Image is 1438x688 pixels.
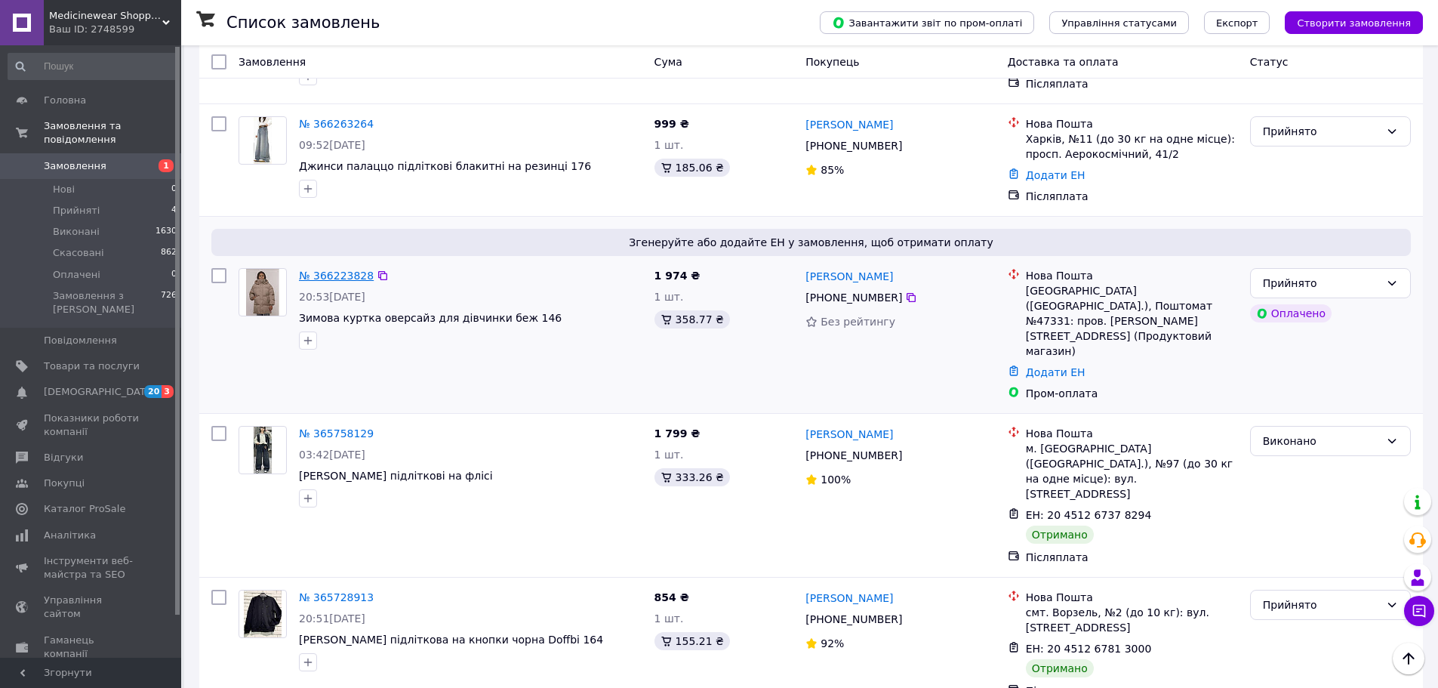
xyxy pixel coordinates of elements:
[171,183,177,196] span: 0
[254,427,271,474] img: Фото товару
[299,612,365,625] span: 20:51[DATE]
[44,334,117,347] span: Повідомлення
[1008,56,1119,68] span: Доставка та оплата
[217,235,1405,250] span: Згенеруйте або додайте ЕН у замовлення, щоб отримати оплату
[802,287,905,308] div: [PHONE_NUMBER]
[1250,304,1332,322] div: Оплачено
[654,468,730,486] div: 333.26 ₴
[654,591,689,603] span: 854 ₴
[244,591,282,637] img: Фото товару
[299,270,374,282] a: № 366223828
[1263,123,1380,140] div: Прийнято
[1061,17,1177,29] span: Управління статусами
[144,385,162,398] span: 20
[44,634,140,661] span: Гаманець компанії
[1393,643,1424,674] button: Наверх
[299,427,374,440] a: № 365758129
[299,312,562,324] a: Зимова куртка оверсайз для дівчинки беж 146
[299,139,365,151] span: 09:52[DATE]
[1404,596,1434,626] button: Чат з покупцем
[239,56,306,68] span: Замовлення
[44,477,85,490] span: Покупці
[820,11,1034,34] button: Завантажити звіт по пром-оплаті
[44,529,96,542] span: Аналітика
[226,14,380,32] h1: Список замовлень
[1263,597,1380,613] div: Прийнято
[1250,56,1289,68] span: Статус
[44,159,106,173] span: Замовлення
[53,225,100,239] span: Виконані
[299,449,365,461] span: 03:42[DATE]
[161,246,177,260] span: 862
[44,451,83,464] span: Відгуки
[1297,17,1411,29] span: Створити замовлення
[254,117,273,164] img: Фото товару
[1026,590,1238,605] div: Нова Пошта
[1026,509,1152,521] span: ЕН: 20 4512 6737 8294
[1285,11,1423,34] button: Створити замовлення
[1026,189,1238,204] div: Післяплата
[44,502,125,516] span: Каталог ProSale
[53,289,161,316] span: Замовлення з [PERSON_NAME]
[161,289,177,316] span: 726
[53,246,104,260] span: Скасовані
[1026,76,1238,91] div: Післяплата
[44,594,140,621] span: Управління сайтом
[802,609,905,630] div: [PHONE_NUMBER]
[1026,268,1238,283] div: Нова Пошта
[802,135,905,156] div: [PHONE_NUMBER]
[53,268,100,282] span: Оплачені
[1026,526,1094,544] div: Отримано
[654,118,689,130] span: 999 ₴
[1270,16,1423,28] a: Створити замовлення
[53,183,75,196] span: Нові
[654,612,684,625] span: 1 шт.
[299,591,374,603] a: № 365728913
[1049,11,1189,34] button: Управління статусами
[239,268,287,316] a: Фото товару
[239,590,287,638] a: Фото товару
[44,412,140,439] span: Показники роботи компанії
[1026,659,1094,677] div: Отримано
[805,269,893,284] a: [PERSON_NAME]
[1026,283,1238,359] div: [GEOGRAPHIC_DATA] ([GEOGRAPHIC_DATA].), Поштомат №47331: пров. [PERSON_NAME][STREET_ADDRESS] (Про...
[1026,131,1238,162] div: Харків, №11 (до 30 кг на одне місце): просп. Аерокосмічний, 41/2
[654,632,730,650] div: 155.21 ₴
[654,427,701,440] span: 1 799 ₴
[654,449,684,461] span: 1 шт.
[44,359,140,373] span: Товари та послуги
[654,270,701,282] span: 1 974 ₴
[299,634,603,646] a: [PERSON_NAME] підліткова на кнопки чорна Doffbi 164
[1026,169,1085,181] a: Додати ЕН
[299,160,591,172] a: Джинси палаццо підліткові блакитні на резинці 176
[299,470,493,482] a: [PERSON_NAME] підліткові на флісі
[8,53,178,80] input: Пошук
[156,225,177,239] span: 1630
[1263,275,1380,292] div: Прийнято
[239,116,287,165] a: Фото товару
[1263,433,1380,449] div: Виконано
[171,204,177,218] span: 4
[805,117,893,132] a: [PERSON_NAME]
[805,591,893,606] a: [PERSON_NAME]
[44,385,156,399] span: [DEMOGRAPHIC_DATA]
[162,385,174,398] span: 3
[44,119,181,147] span: Замовлення та повідомлення
[49,9,162,23] span: Medicinewear Shopping
[1026,386,1238,401] div: Пром-оплата
[654,310,730,329] div: 358.77 ₴
[246,269,279,316] img: Фото товару
[802,445,905,466] div: [PHONE_NUMBER]
[44,94,86,107] span: Головна
[1216,17,1258,29] span: Експорт
[1026,643,1152,655] span: ЕН: 20 4512 6781 3000
[805,427,893,442] a: [PERSON_NAME]
[654,159,730,177] div: 185.06 ₴
[239,426,287,474] a: Фото товару
[299,291,365,303] span: 20:53[DATE]
[821,637,844,649] span: 92%
[805,56,859,68] span: Покупець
